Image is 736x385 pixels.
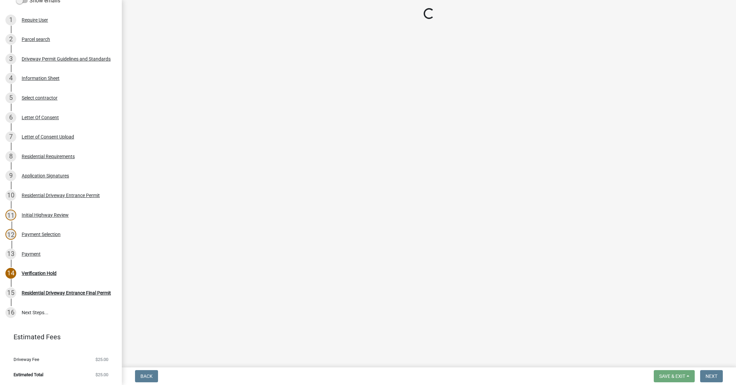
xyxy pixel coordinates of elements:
button: Back [135,370,158,382]
div: Residential Driveway Entrance Final Permit [22,291,111,295]
div: Initial Highway Review [22,213,69,217]
div: 16 [5,307,16,318]
div: 5 [5,92,16,103]
div: 14 [5,268,16,279]
div: Driveway Permit Guidelines and Standards [22,57,111,61]
div: Parcel search [22,37,50,42]
button: Next [700,370,723,382]
span: Back [140,373,153,379]
div: Letter of Consent Upload [22,134,74,139]
div: Payment Selection [22,232,61,237]
div: Letter Of Consent [22,115,59,120]
span: Save & Exit [659,373,685,379]
div: 3 [5,54,16,64]
div: Application Signatures [22,173,69,178]
div: Information Sheet [22,76,60,81]
div: 7 [5,131,16,142]
button: Save & Exit [654,370,695,382]
div: 9 [5,170,16,181]
div: 13 [5,249,16,259]
span: Estimated Total [14,372,43,377]
div: 1 [5,15,16,25]
a: Estimated Fees [5,330,111,344]
div: Payment [22,252,41,256]
div: 15 [5,287,16,298]
div: 6 [5,112,16,123]
div: 11 [5,210,16,220]
div: Residential Requirements [22,154,75,159]
span: Next [706,373,717,379]
div: 10 [5,190,16,201]
div: Residential Driveway Entrance Permit [22,193,100,198]
div: Require User [22,18,48,22]
div: 12 [5,229,16,240]
div: Select contractor [22,95,58,100]
span: Driveway Fee [14,357,39,362]
span: $25.00 [95,372,108,377]
div: 4 [5,73,16,84]
div: 2 [5,34,16,45]
div: 8 [5,151,16,162]
div: Verification Hold [22,271,57,276]
span: $25.00 [95,357,108,362]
